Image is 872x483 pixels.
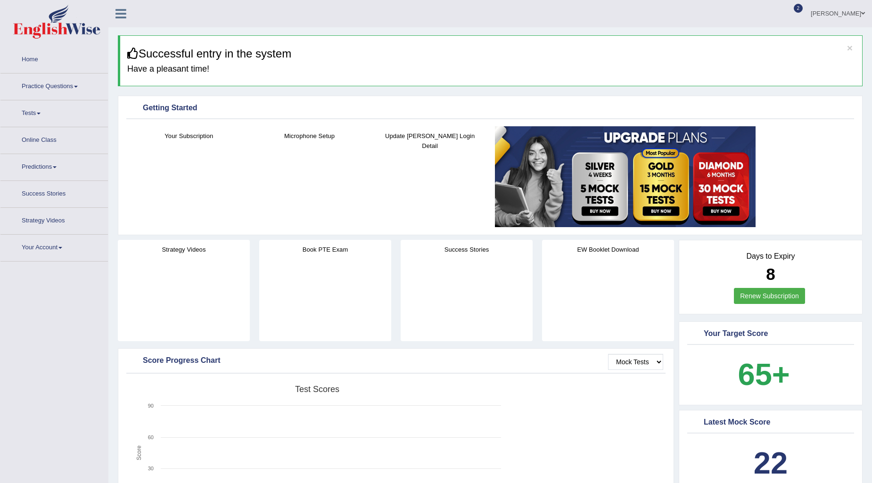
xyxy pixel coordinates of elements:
[0,235,108,258] a: Your Account
[690,327,852,341] div: Your Target Score
[754,446,788,480] b: 22
[136,445,142,460] tspan: Score
[0,100,108,124] a: Tests
[129,101,852,115] div: Getting Started
[0,47,108,70] a: Home
[118,245,250,254] h4: Strategy Videos
[0,208,108,231] a: Strategy Videos
[148,403,154,409] text: 90
[0,74,108,97] a: Practice Questions
[0,154,108,178] a: Predictions
[295,385,339,394] tspan: Test scores
[738,357,790,392] b: 65+
[127,65,855,74] h4: Have a pleasant time!
[690,252,852,261] h4: Days to Expiry
[401,245,533,254] h4: Success Stories
[133,131,245,141] h4: Your Subscription
[127,48,855,60] h3: Successful entry in the system
[794,4,803,13] span: 2
[259,245,391,254] h4: Book PTE Exam
[0,181,108,205] a: Success Stories
[766,265,775,283] b: 8
[254,131,365,141] h4: Microphone Setup
[847,43,853,53] button: ×
[148,434,154,440] text: 60
[690,416,852,430] div: Latest Mock Score
[129,354,663,368] div: Score Progress Chart
[374,131,485,151] h4: Update [PERSON_NAME] Login Detail
[495,126,756,227] img: small5.jpg
[542,245,674,254] h4: EW Booklet Download
[734,288,805,304] a: Renew Subscription
[148,466,154,471] text: 30
[0,127,108,151] a: Online Class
